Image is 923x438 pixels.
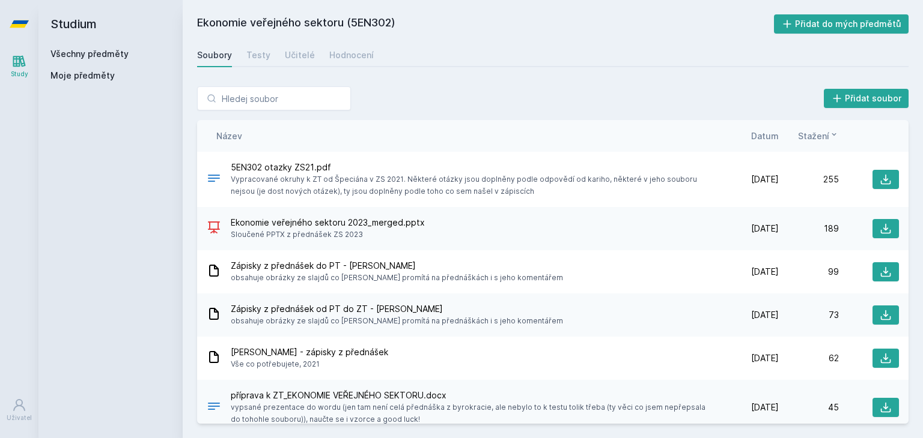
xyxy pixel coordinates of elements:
span: obsahuje obrázky ze slajdů co [PERSON_NAME] promítá na přednáškách i s jeho komentářem [231,315,563,327]
button: Název [216,130,242,142]
a: Hodnocení [329,43,374,67]
span: [DATE] [751,266,779,278]
span: Zápisky z přednášek do PT - [PERSON_NAME] [231,260,563,272]
span: [PERSON_NAME] - zápisky z přednášek [231,346,388,358]
div: 45 [779,401,839,413]
span: Sloučené PPTX z přednášek ZS 2023 [231,229,425,241]
button: Přidat do mých předmětů [774,14,909,34]
span: Vypracované okruhy k ZT od Špeciána v ZS 2021. Některé otázky jsou doplněny podle odpovědí od kar... [231,173,714,197]
span: obsahuje obrázky ze slajdů co [PERSON_NAME] promítá na přednáškách i s jeho komentářem [231,272,563,284]
span: Zápisky z přednášek od PT do ZT - [PERSON_NAME] [231,303,563,315]
button: Datum [751,130,779,142]
span: Stažení [798,130,829,142]
a: Study [2,48,36,85]
span: 5EN302 otazky ZS21.pdf [231,161,714,173]
div: PPTX [207,220,221,238]
a: Testy [246,43,270,67]
div: 255 [779,173,839,185]
span: Ekonomie veřejného sektoru 2023_merged.pptx [231,217,425,229]
span: [DATE] [751,401,779,413]
div: DOCX [207,399,221,416]
input: Hledej soubor [197,86,351,110]
button: Přidat soubor [824,89,909,108]
div: 73 [779,309,839,321]
a: Uživatel [2,392,36,428]
span: [DATE] [751,352,779,364]
div: Soubory [197,49,232,61]
div: Study [11,70,28,79]
div: Učitelé [285,49,315,61]
span: vypsané prezentace do wordu (jen tam není celá přednáška z byrokracie, ale nebylo to k testu toli... [231,401,714,425]
span: [DATE] [751,309,779,321]
a: Soubory [197,43,232,67]
button: Stažení [798,130,839,142]
div: 99 [779,266,839,278]
span: [DATE] [751,173,779,185]
div: 189 [779,223,839,235]
a: Učitelé [285,43,315,67]
div: PDF [207,171,221,188]
div: Hodnocení [329,49,374,61]
span: Moje předměty [50,70,115,82]
a: Všechny předměty [50,49,129,59]
h2: Ekonomie veřejného sektoru (5EN302) [197,14,774,34]
div: Uživatel [7,413,32,422]
div: 62 [779,352,839,364]
span: příprava k ZT_EKONOMIE VEŘEJNÉHO SEKTORU.docx [231,389,714,401]
span: Vše co potřebujete, 2021 [231,358,388,370]
div: Testy [246,49,270,61]
span: [DATE] [751,223,779,235]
